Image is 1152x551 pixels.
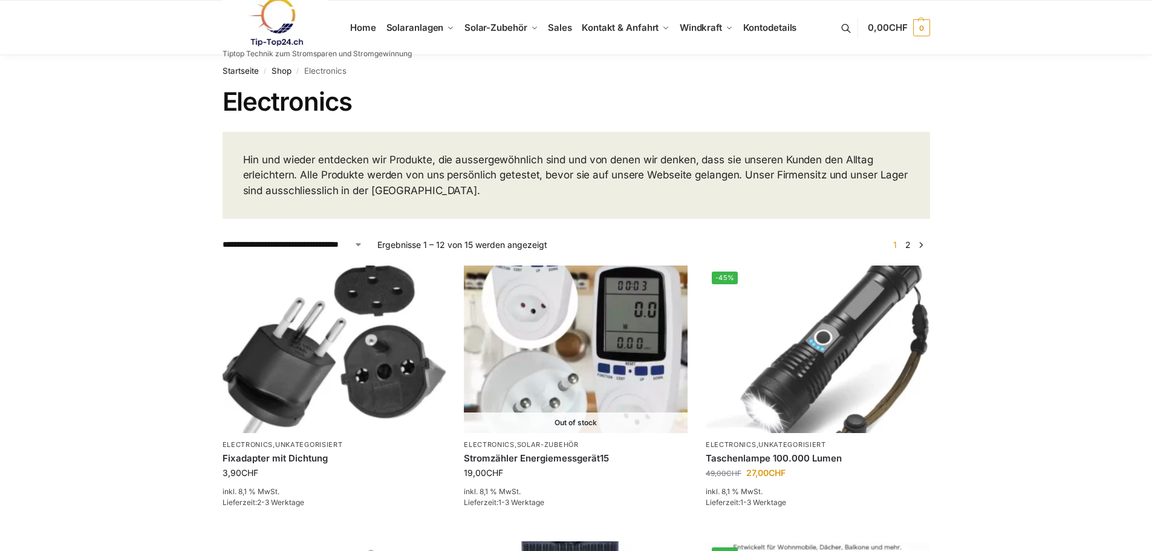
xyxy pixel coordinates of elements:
span: CHF [889,22,908,33]
a: Electronics [464,440,515,449]
p: Tiptop Technik zum Stromsparen und Stromgewinnung [223,50,412,57]
a: Windkraft [675,1,738,55]
span: 2-3 Werktage [257,498,304,507]
p: inkl. 8,1 % MwSt. [223,486,446,497]
span: Windkraft [680,22,722,33]
p: inkl. 8,1 % MwSt. [706,486,929,497]
bdi: 27,00 [746,468,786,478]
p: Hin und wieder entdecken wir Produkte, die aussergewöhnlich sind und von denen wir denken, dass s... [243,152,910,199]
a: Kontodetails [738,1,801,55]
span: Lieferzeit: [706,498,786,507]
img: Stromzähler Schweizer Stecker-2 [464,266,688,433]
span: 0,00 [868,22,907,33]
span: CHF [486,468,503,478]
a: Solar-Zubehör [460,1,543,55]
span: 1-3 Werktage [740,498,786,507]
a: Shop [272,66,291,76]
nav: Produkt-Seitennummerierung [886,238,929,251]
a: Electronics [223,440,273,449]
span: Sales [548,22,572,33]
img: Fixadapter mit Dichtung [223,266,446,433]
span: Solaranlagen [386,22,444,33]
span: / [291,67,304,76]
p: inkl. 8,1 % MwSt. [464,486,688,497]
bdi: 19,00 [464,468,503,478]
bdi: 49,00 [706,469,741,478]
a: Unkategorisiert [275,440,343,449]
span: 1-3 Werktage [498,498,544,507]
a: Unkategorisiert [758,440,826,449]
bdi: 3,90 [223,468,258,478]
select: Shop-Reihenfolge [223,238,363,251]
nav: Breadcrumb [223,55,930,86]
p: , [464,440,688,449]
span: Kontodetails [743,22,797,33]
h1: Electronics [223,86,930,117]
a: Solar-Zubehör [517,440,579,449]
a: Sales [543,1,577,55]
span: / [259,67,272,76]
span: Lieferzeit: [464,498,544,507]
a: Seite 2 [902,240,914,250]
a: Stromzähler Energiemessgerät15 [464,452,688,465]
span: CHF [241,468,258,478]
img: Extrem Starke Taschenlampe [706,266,929,433]
a: -45%Extrem Starke Taschenlampe [706,266,929,433]
span: 0 [913,19,930,36]
a: Startseite [223,66,259,76]
p: , [706,440,929,449]
span: Seite 1 [890,240,900,250]
a: Fixadapter mit Dichtung [223,452,446,465]
span: Kontakt & Anfahrt [582,22,659,33]
a: Kontakt & Anfahrt [577,1,675,55]
a: Out of stockStromzähler Schweizer Stecker-2 [464,266,688,433]
p: , [223,440,446,449]
a: 0,00CHF 0 [868,10,929,46]
p: Ergebnisse 1 – 12 von 15 werden angezeigt [377,238,547,251]
span: CHF [726,469,741,478]
span: Solar-Zubehör [464,22,527,33]
a: Electronics [706,440,757,449]
span: CHF [769,468,786,478]
a: Taschenlampe 100.000 Lumen [706,452,929,465]
a: → [916,238,925,251]
span: Lieferzeit: [223,498,304,507]
a: Solaranlagen [381,1,459,55]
